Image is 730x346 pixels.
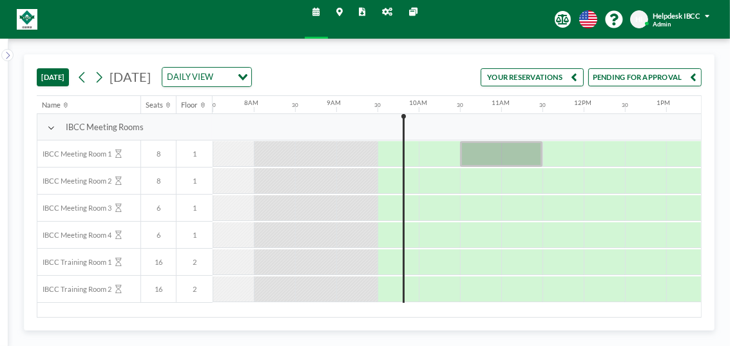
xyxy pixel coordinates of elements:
[141,149,176,159] span: 8
[653,12,701,20] span: Helpdesk IBCC
[327,99,341,107] div: 9AM
[177,231,213,240] span: 1
[177,177,213,186] span: 1
[209,102,216,108] div: 30
[481,68,584,86] button: YOUR RESERVATIONS
[622,102,628,108] div: 30
[141,231,176,240] span: 6
[146,101,164,110] div: Seats
[141,204,176,213] span: 6
[216,70,230,84] input: Search for option
[17,9,37,30] img: organization-logo
[492,99,510,107] div: 11AM
[37,149,111,159] span: IBCC Meeting Room 1
[244,99,258,107] div: 8AM
[409,99,427,107] div: 10AM
[37,258,111,267] span: IBCC Training Room 1
[457,102,463,108] div: 30
[162,68,251,86] div: Search for option
[177,204,213,213] span: 1
[182,101,198,110] div: Floor
[141,285,176,294] span: 16
[37,204,111,213] span: IBCC Meeting Room 3
[657,99,670,107] div: 1PM
[374,102,381,108] div: 30
[43,101,61,110] div: Name
[539,102,546,108] div: 30
[177,149,213,159] span: 1
[653,21,671,28] span: Admin
[588,68,702,86] button: PENDING FOR APPROVAL
[141,258,176,267] span: 16
[37,177,111,186] span: IBCC Meeting Room 2
[574,99,591,107] div: 12PM
[177,285,213,294] span: 2
[292,102,298,108] div: 30
[141,177,176,186] span: 8
[110,69,151,84] span: [DATE]
[635,15,643,24] span: HI
[37,68,69,86] button: [DATE]
[37,231,111,240] span: IBCC Meeting Room 4
[165,70,215,84] span: DAILY VIEW
[177,258,213,267] span: 2
[37,285,111,294] span: IBCC Training Room 2
[66,122,144,132] span: IBCC Meeting Rooms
